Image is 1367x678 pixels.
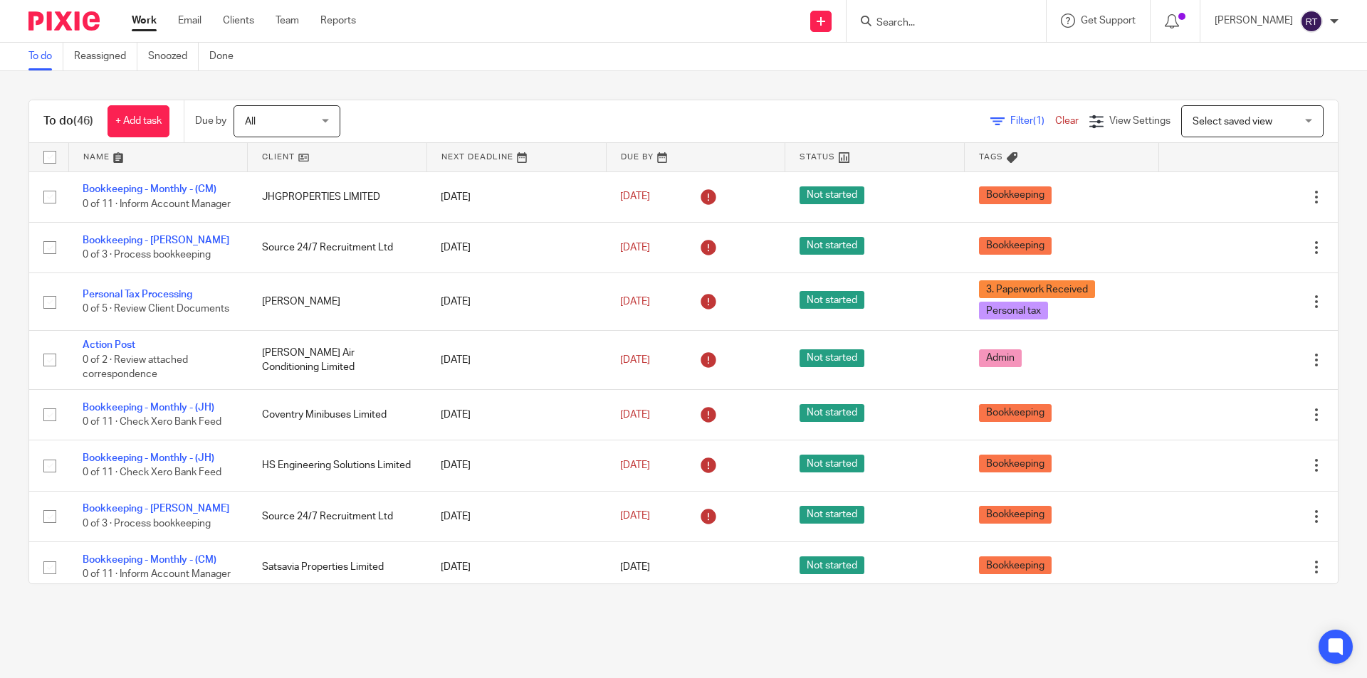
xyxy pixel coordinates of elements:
td: Source 24/7 Recruitment Ltd [248,491,427,541]
a: Personal Tax Processing [83,290,192,300]
td: Coventry Minibuses Limited [248,389,427,440]
a: Reports [320,14,356,28]
span: [DATE] [620,297,650,307]
span: [DATE] [620,355,650,365]
td: [DATE] [426,273,606,331]
span: Not started [800,237,864,255]
td: [DATE] [426,222,606,272]
span: Personal tax [979,302,1048,319]
span: (1) [1033,116,1044,126]
span: Bookkeeping [979,186,1052,204]
td: [PERSON_NAME] [248,273,427,331]
a: Done [209,43,244,70]
td: JHGPROPERTIES LIMITED [248,171,427,222]
span: [DATE] [620,562,650,572]
span: 0 of 3 · Process bookkeeping [83,519,211,529]
td: [PERSON_NAME] Air Conditioning Limited [248,331,427,389]
td: Source 24/7 Recruitment Ltd [248,222,427,272]
span: Not started [800,556,864,574]
h1: To do [43,114,93,129]
span: [DATE] [620,243,650,253]
input: Search [875,17,1003,30]
span: [DATE] [620,192,650,202]
span: 0 of 2 · Review attached correspondence [83,355,188,380]
span: Not started [800,455,864,472]
span: Bookkeeping [979,506,1052,524]
td: [DATE] [426,331,606,389]
span: Not started [800,506,864,524]
span: Select saved view [1193,117,1272,127]
img: Pixie [28,11,100,31]
span: All [245,117,256,127]
span: Bookkeeping [979,404,1052,422]
span: Not started [800,404,864,422]
td: [DATE] [426,440,606,491]
a: Bookkeeping - Monthly - (JH) [83,403,214,413]
span: Bookkeeping [979,455,1052,472]
td: [DATE] [426,389,606,440]
td: [DATE] [426,542,606,593]
span: Bookkeeping [979,237,1052,255]
a: + Add task [108,105,169,137]
a: Bookkeeping - [PERSON_NAME] [83,235,229,245]
span: 3. Paperwork Received [979,280,1095,298]
span: 0 of 11 · Check Xero Bank Feed [83,468,221,478]
a: Clear [1055,116,1079,126]
a: Clients [223,14,254,28]
img: svg%3E [1300,10,1323,33]
td: [DATE] [426,491,606,541]
a: To do [28,43,63,70]
span: Not started [800,291,864,309]
span: 0 of 11 · Inform Account Manager [83,199,231,209]
a: Bookkeeping - Monthly - (JH) [83,453,214,463]
a: Bookkeeping - Monthly - (CM) [83,555,216,565]
span: 0 of 11 · Inform Account Manager [83,569,231,579]
a: Action Post [83,340,135,350]
a: Reassigned [74,43,137,70]
p: Due by [195,114,226,128]
span: (46) [73,115,93,127]
span: 0 of 5 · Review Client Documents [83,304,229,314]
span: Not started [800,186,864,204]
td: [DATE] [426,171,606,222]
td: Satsavia Properties Limited [248,542,427,593]
span: Filter [1010,116,1055,126]
span: Bookkeeping [979,556,1052,574]
span: Admin [979,349,1022,367]
span: [DATE] [620,460,650,470]
span: 0 of 3 · Process bookkeeping [83,250,211,260]
a: Work [132,14,157,28]
span: View Settings [1109,116,1170,126]
a: Snoozed [148,43,199,70]
a: Email [178,14,201,28]
td: HS Engineering Solutions Limited [248,440,427,491]
p: [PERSON_NAME] [1215,14,1293,28]
span: Not started [800,349,864,367]
a: Team [276,14,299,28]
span: [DATE] [620,410,650,420]
span: Get Support [1081,16,1136,26]
span: [DATE] [620,512,650,521]
span: 0 of 11 · Check Xero Bank Feed [83,417,221,427]
a: Bookkeeping - Monthly - (CM) [83,184,216,194]
span: Tags [979,153,1003,161]
a: Bookkeeping - [PERSON_NAME] [83,504,229,514]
